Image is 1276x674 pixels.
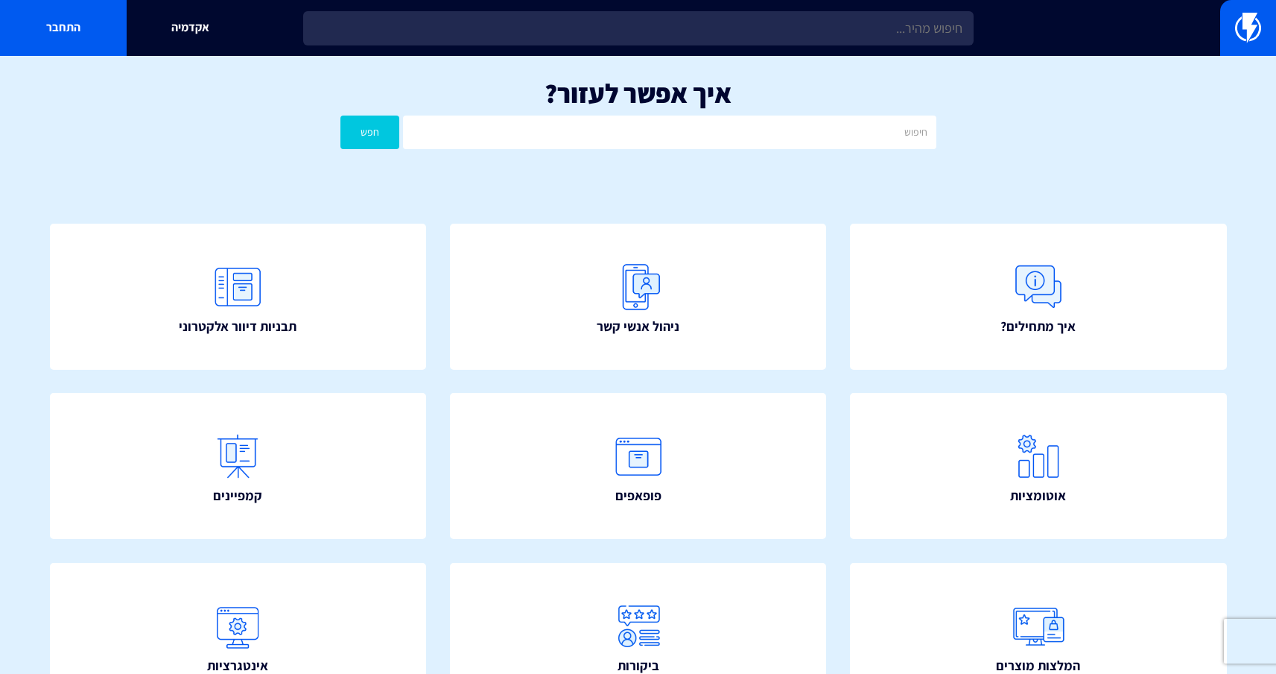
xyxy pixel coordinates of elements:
span: ניהול אנשי קשר [597,317,679,336]
a: אוטומציות [850,393,1227,539]
span: איך מתחילים? [1000,317,1076,336]
a: ניהול אנשי קשר [450,224,827,370]
a: פופאפים [450,393,827,539]
input: חיפוש [403,116,936,149]
input: חיפוש מהיר... [303,11,974,45]
a: איך מתחילים? [850,224,1227,370]
a: קמפיינים [50,393,427,539]
span: קמפיינים [213,486,262,505]
span: אוטומציות [1010,486,1066,505]
h1: איך אפשר לעזור? [22,78,1254,108]
span: תבניות דיוור אלקטרוני [179,317,296,336]
span: פופאפים [615,486,661,505]
a: תבניות דיוור אלקטרוני [50,224,427,370]
button: חפש [340,116,400,149]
